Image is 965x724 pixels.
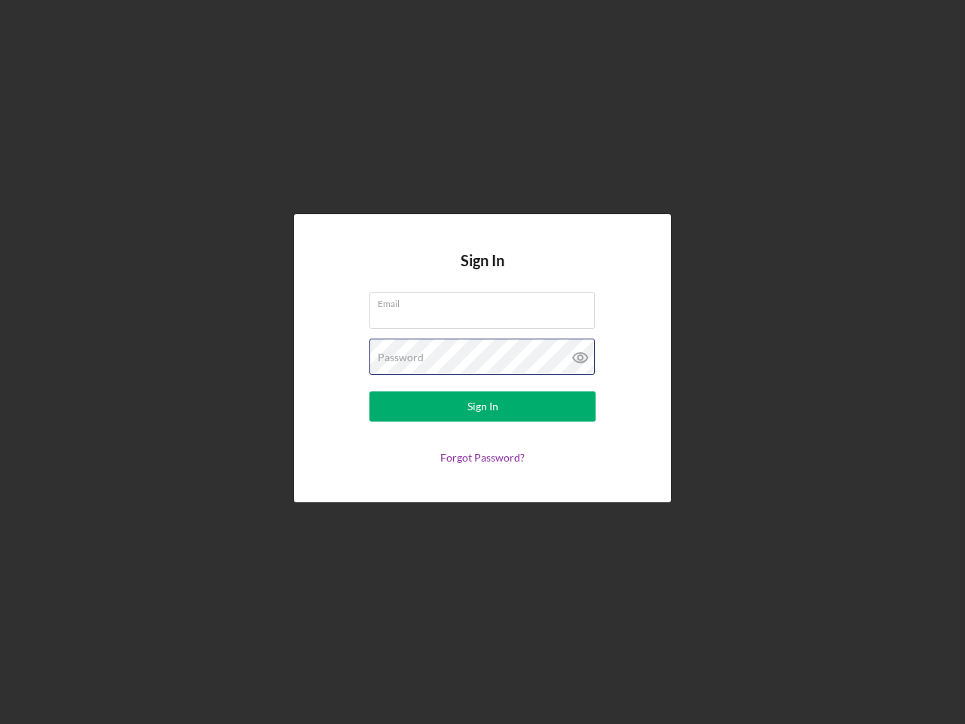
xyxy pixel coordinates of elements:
[378,293,595,309] label: Email
[440,451,525,464] a: Forgot Password?
[461,252,504,292] h4: Sign In
[378,351,424,364] label: Password
[369,391,596,422] button: Sign In
[467,391,498,422] div: Sign In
